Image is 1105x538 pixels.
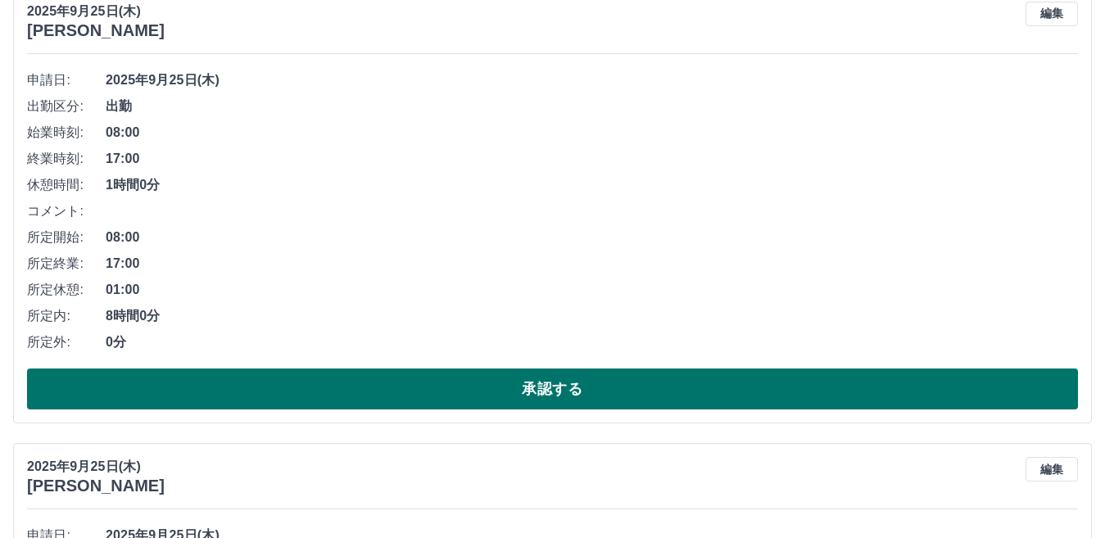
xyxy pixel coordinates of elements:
span: 所定外: [27,332,106,352]
span: 17:00 [106,149,1078,169]
h3: [PERSON_NAME] [27,21,165,40]
span: 0分 [106,332,1078,352]
span: 所定内: [27,306,106,326]
span: 17:00 [106,254,1078,274]
span: 01:00 [106,280,1078,300]
p: 2025年9月25日(木) [27,2,165,21]
span: 2025年9月25日(木) [106,70,1078,90]
button: 編集 [1026,457,1078,481]
span: 申請日: [27,70,106,90]
span: 08:00 [106,228,1078,247]
span: 所定終業: [27,254,106,274]
span: 所定開始: [27,228,106,247]
h3: [PERSON_NAME] [27,477,165,495]
span: 8時間0分 [106,306,1078,326]
span: 出勤 [106,97,1078,116]
span: 始業時刻: [27,123,106,142]
span: コメント: [27,201,106,221]
button: 編集 [1026,2,1078,26]
span: 1時間0分 [106,175,1078,195]
button: 承認する [27,368,1078,409]
p: 2025年9月25日(木) [27,457,165,477]
span: 出勤区分: [27,97,106,116]
span: 終業時刻: [27,149,106,169]
span: 08:00 [106,123,1078,142]
span: 休憩時間: [27,175,106,195]
span: 所定休憩: [27,280,106,300]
